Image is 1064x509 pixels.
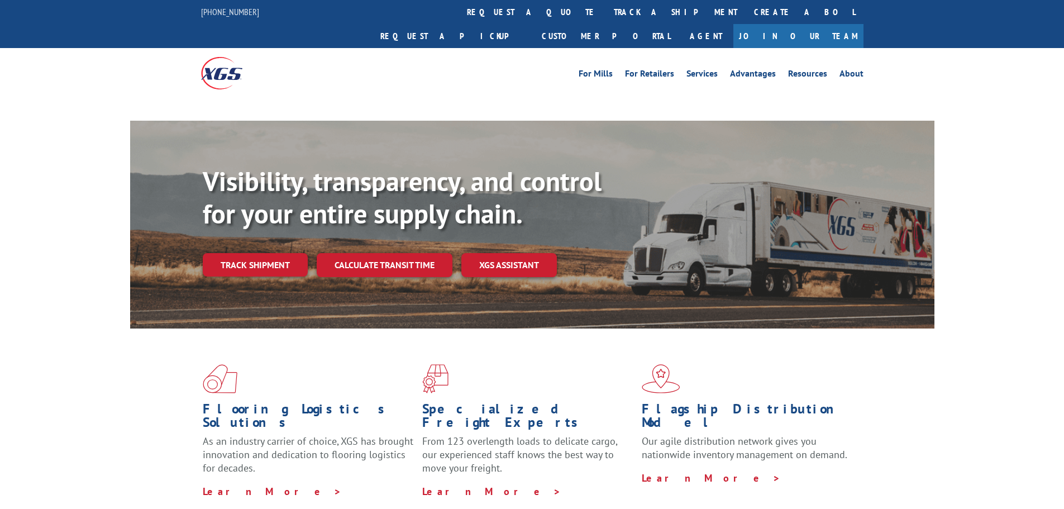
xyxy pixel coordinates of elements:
[203,253,308,277] a: Track shipment
[422,364,448,393] img: xgs-icon-focused-on-flooring-red
[422,435,633,484] p: From 123 overlength loads to delicate cargo, our experienced staff knows the best way to move you...
[203,485,342,498] a: Learn More >
[422,402,633,435] h1: Specialized Freight Experts
[730,69,776,82] a: Advantages
[317,253,452,277] a: Calculate transit time
[372,24,533,48] a: Request a pickup
[203,164,602,231] b: Visibility, transparency, and control for your entire supply chain.
[642,472,781,484] a: Learn More >
[679,24,733,48] a: Agent
[203,435,413,474] span: As an industry carrier of choice, XGS has brought innovation and dedication to flooring logistics...
[788,69,827,82] a: Resources
[579,69,613,82] a: For Mills
[201,6,259,17] a: [PHONE_NUMBER]
[422,485,561,498] a: Learn More >
[642,435,847,461] span: Our agile distribution network gives you nationwide inventory management on demand.
[203,364,237,393] img: xgs-icon-total-supply-chain-intelligence-red
[625,69,674,82] a: For Retailers
[839,69,863,82] a: About
[642,402,853,435] h1: Flagship Distribution Model
[461,253,557,277] a: XGS ASSISTANT
[533,24,679,48] a: Customer Portal
[686,69,718,82] a: Services
[203,402,414,435] h1: Flooring Logistics Solutions
[642,364,680,393] img: xgs-icon-flagship-distribution-model-red
[733,24,863,48] a: Join Our Team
